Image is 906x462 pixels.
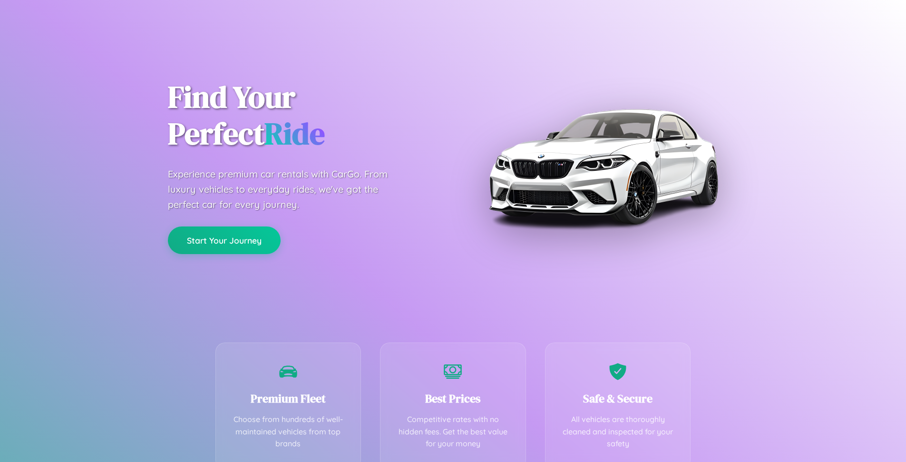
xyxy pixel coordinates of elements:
h3: Premium Fleet [230,391,347,406]
span: Ride [264,113,325,154]
h3: Safe & Secure [560,391,676,406]
p: Competitive rates with no hidden fees. Get the best value for your money [395,413,511,450]
p: Choose from hundreds of well-maintained vehicles from top brands [230,413,347,450]
h3: Best Prices [395,391,511,406]
button: Start Your Journey [168,226,281,254]
p: All vehicles are thoroughly cleaned and inspected for your safety [560,413,676,450]
img: Premium BMW car rental vehicle [484,48,722,285]
h1: Find Your Perfect [168,79,439,152]
p: Experience premium car rentals with CarGo. From luxury vehicles to everyday rides, we've got the ... [168,167,406,212]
